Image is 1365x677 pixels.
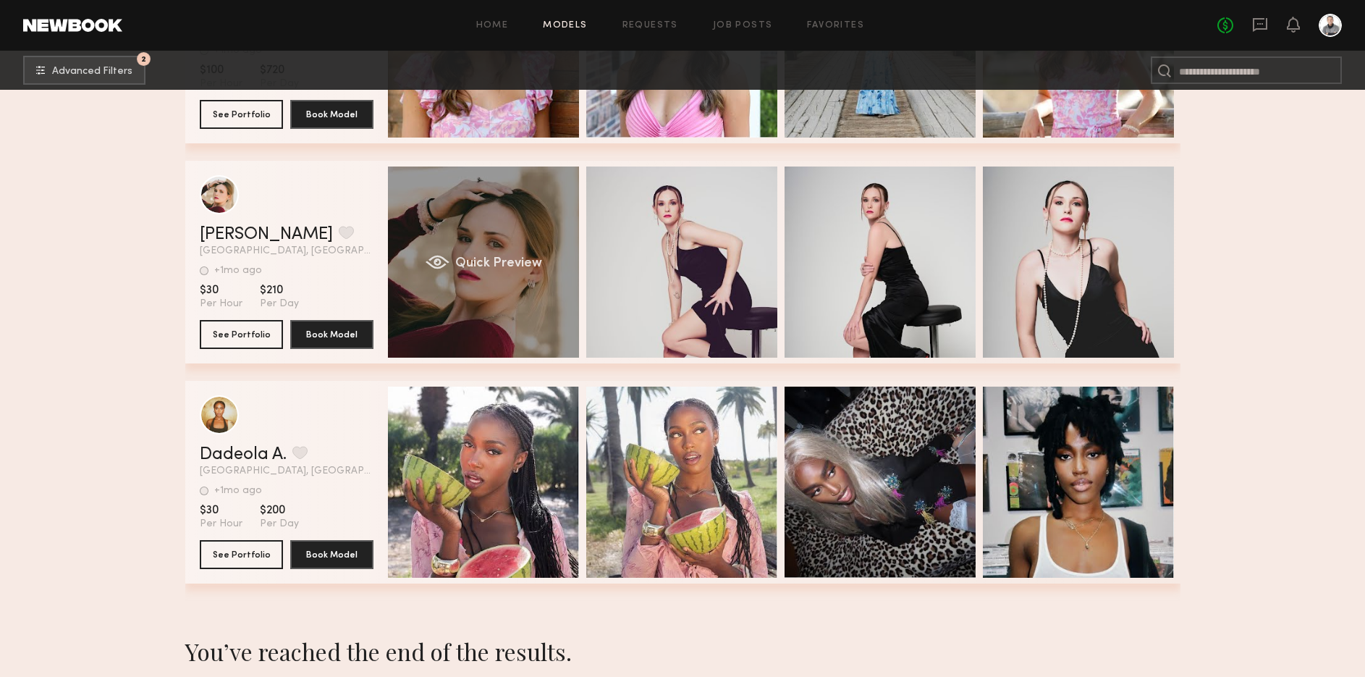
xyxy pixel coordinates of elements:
[622,21,678,30] a: Requests
[200,540,283,569] button: See Portfolio
[52,67,132,77] span: Advanced Filters
[200,283,242,298] span: $30
[260,283,299,298] span: $210
[214,266,262,276] div: +1mo ago
[185,636,730,667] div: You’ve reached the end of the results.
[214,486,262,496] div: +1mo ago
[200,446,287,463] a: Dadeola A.
[476,21,509,30] a: Home
[200,246,373,256] span: [GEOGRAPHIC_DATA], [GEOGRAPHIC_DATA]
[200,100,283,129] button: See Portfolio
[713,21,773,30] a: Job Posts
[200,226,333,243] a: [PERSON_NAME]
[200,466,373,476] span: [GEOGRAPHIC_DATA], [GEOGRAPHIC_DATA]
[543,21,587,30] a: Models
[290,540,373,569] button: Book Model
[260,518,299,531] span: Per Day
[200,518,242,531] span: Per Hour
[290,100,373,129] button: Book Model
[23,56,145,85] button: 2Advanced Filters
[807,21,864,30] a: Favorites
[141,56,146,62] span: 2
[260,298,299,311] span: Per Day
[200,320,283,349] button: See Portfolio
[200,298,242,311] span: Per Hour
[290,320,373,349] button: Book Model
[260,503,299,518] span: $200
[455,257,541,270] span: Quick Preview
[200,503,242,518] span: $30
